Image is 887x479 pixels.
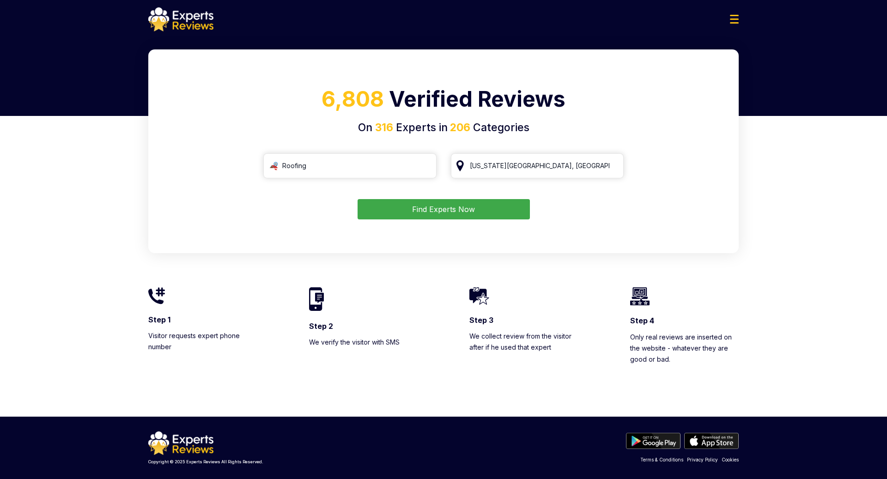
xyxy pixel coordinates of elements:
[148,315,257,325] h3: Step 1
[469,331,578,353] p: We collect review from the visitor after if he used that expert
[148,7,213,31] img: logo
[687,456,718,463] a: Privacy Policy
[722,456,739,463] a: Cookies
[684,433,739,449] img: apple store btn
[159,120,728,136] h4: On Experts in Categories
[309,321,418,331] h3: Step 2
[322,86,384,112] span: 6,808
[309,287,324,310] img: homeIcon2
[263,153,437,178] input: Search Category
[309,337,418,348] p: We verify the visitor with SMS
[730,15,739,24] img: Menu Icon
[448,121,470,134] span: 206
[358,199,530,219] button: Find Experts Now
[630,315,739,326] h3: Step 4
[469,315,578,325] h3: Step 3
[375,121,393,134] span: 316
[640,456,683,463] a: Terms & Conditions
[148,287,165,304] img: homeIcon1
[630,287,650,305] img: homeIcon4
[148,459,263,465] p: Copyright © 2025 Experts Reviews All Rights Reserved.
[159,83,728,120] h1: Verified Reviews
[148,431,213,455] img: logo
[451,153,624,178] input: Your City
[469,287,489,305] img: homeIcon3
[148,330,257,352] p: Visitor requests expert phone number
[630,332,739,365] p: Only real reviews are inserted on the website - whatever they are good or bad.
[626,433,680,449] img: play store btn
